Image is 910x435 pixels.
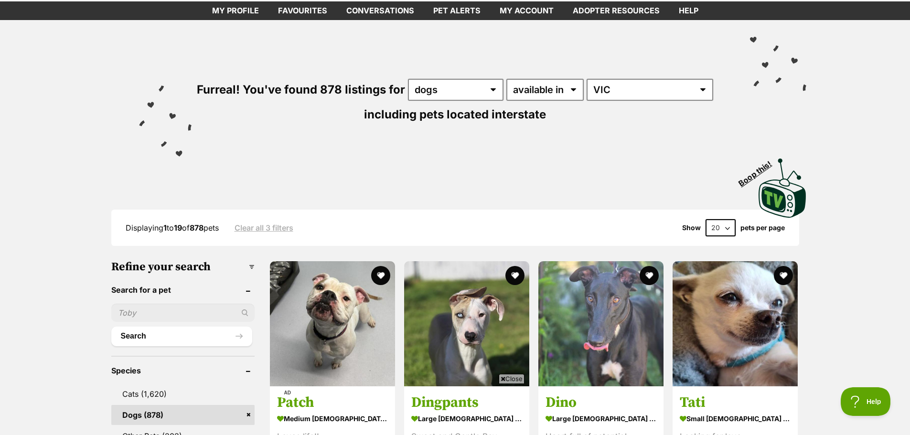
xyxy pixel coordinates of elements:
[841,387,891,416] iframe: Help Scout Beacon - Open
[111,327,252,346] button: Search
[563,1,669,20] a: Adopter resources
[197,83,405,96] span: Furreal! You've found 878 listings for
[235,223,293,232] a: Clear all 3 filters
[673,261,798,386] img: Tati - Chihuahua Dog
[740,224,785,232] label: pets per page
[404,261,529,386] img: Dingpants - Australian Bulldog x Bull Arab Dog
[774,266,793,285] button: favourite
[111,384,255,404] a: Cats (1,620)
[277,393,388,412] h3: Patch
[680,393,791,412] h3: Tati
[111,260,255,274] h3: Refine your search
[364,107,546,121] span: including pets located interstate
[111,405,255,425] a: Dogs (878)
[490,1,563,20] a: My account
[281,387,294,398] span: AD
[737,153,781,188] span: Boop this!
[371,266,390,285] button: favourite
[281,387,629,430] iframe: Advertisement
[126,223,219,233] span: Displaying to of pets
[538,261,664,386] img: Dino - Greyhound Dog
[640,266,659,285] button: favourite
[759,150,806,220] a: Boop this!
[268,1,337,20] a: Favourites
[111,366,255,375] header: Species
[341,0,347,7] img: adc.png
[505,266,525,285] button: favourite
[203,1,268,20] a: My profile
[111,286,255,294] header: Search for a pet
[424,1,490,20] a: Pet alerts
[270,261,395,386] img: Patch - Australian Bulldog
[337,1,424,20] a: conversations
[499,374,525,383] span: Close
[759,159,806,218] img: PetRescue TV logo
[669,1,708,20] a: Help
[111,304,255,322] input: Toby
[190,223,203,233] strong: 878
[277,412,388,425] strong: medium [DEMOGRAPHIC_DATA] Dog
[174,223,182,233] strong: 19
[163,223,167,233] strong: 1
[680,412,791,425] strong: small [DEMOGRAPHIC_DATA] Dog
[682,224,701,232] span: Show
